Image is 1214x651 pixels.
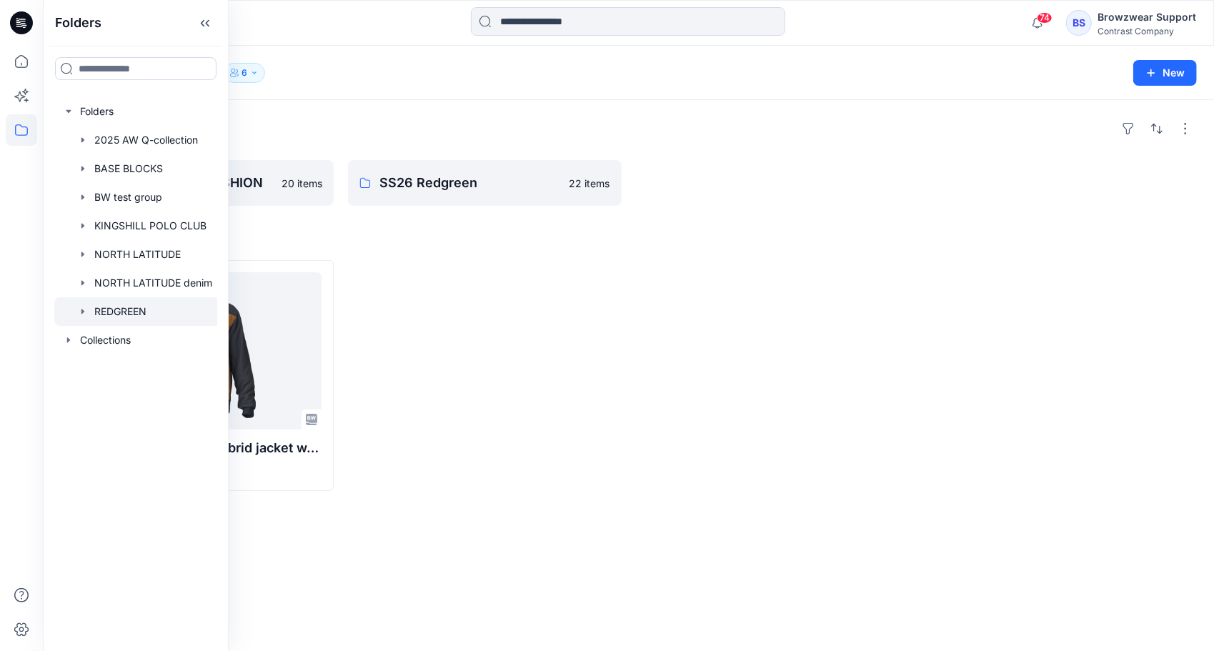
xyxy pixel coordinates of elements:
h4: Styles [60,229,1197,246]
div: Browzwear Support [1098,9,1196,26]
p: SS26 Redgreen [379,173,561,193]
p: 20 items [282,176,322,191]
p: 6 [242,65,247,81]
button: 6 [224,63,265,83]
a: SS26 Redgreen22 items [348,160,622,206]
p: 22 items [569,176,610,191]
span: 74 [1037,12,1053,24]
button: New [1133,60,1197,86]
div: Contrast Company [1098,26,1196,36]
div: BS [1066,10,1092,36]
